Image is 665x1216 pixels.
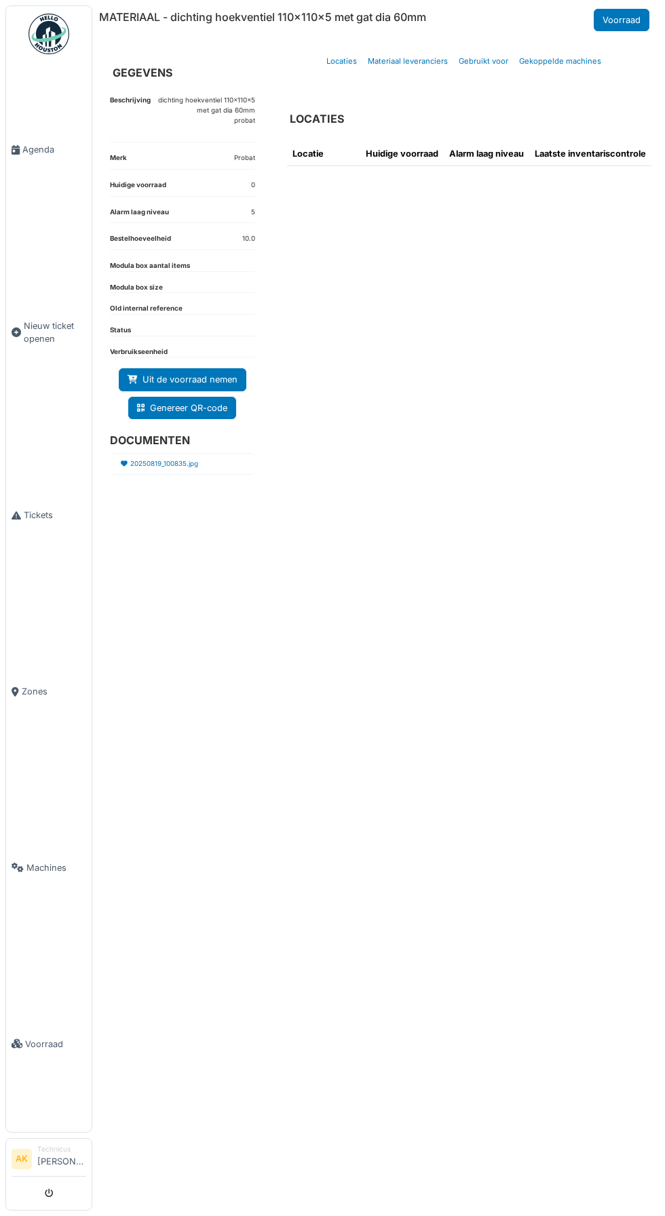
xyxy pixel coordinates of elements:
dt: Status [110,326,131,336]
dt: Modula box size [110,283,163,293]
a: Materiaal leveranciers [362,45,453,77]
h6: DOCUMENTEN [110,434,244,447]
h6: MATERIAAL - dichting hoekventiel 110x110x5 met gat dia 60mm [99,11,426,24]
span: Machines [26,861,86,874]
dd: 0 [251,180,255,191]
a: Machines [6,780,92,956]
a: Voorraad [594,9,649,31]
a: AK Technicus[PERSON_NAME] [12,1144,86,1177]
dt: Bestelhoeveelheid [110,234,171,250]
a: Uit de voorraad nemen [119,368,246,391]
span: Voorraad [25,1038,86,1051]
th: Laatste inventariscontrole [529,142,651,166]
a: Voorraad [6,956,92,1132]
a: 20250819_100835.jpg [130,459,198,469]
a: Genereer QR-code [128,397,236,419]
a: Locaties [321,45,362,77]
dt: Old internal reference [110,304,183,314]
span: Tickets [24,509,86,522]
th: Alarm laag niveau [444,142,529,166]
dt: Verbruikseenheid [110,347,168,357]
div: Technicus [37,1144,86,1154]
img: Badge_color-CXgf-gQk.svg [28,14,69,54]
dd: Probat [234,153,255,163]
h6: LOCATIES [290,113,344,125]
dt: Huidige voorraad [110,180,166,196]
li: [PERSON_NAME] [37,1144,86,1173]
dt: Beschrijving [110,96,151,142]
span: Agenda [22,143,86,156]
h6: GEGEVENS [113,66,172,79]
span: Zones [22,685,86,698]
dt: Modula box aantal items [110,261,190,271]
dt: Alarm laag niveau [110,208,169,223]
li: AK [12,1149,32,1169]
a: Nieuw ticket openen [6,238,92,427]
dd: 5 [251,208,255,218]
a: Tickets [6,427,92,604]
a: Gekoppelde machines [514,45,607,77]
a: Zones [6,604,92,780]
a: Agenda [6,62,92,238]
th: Huidige voorraad [360,142,444,166]
p: dichting hoekventiel 110x110x5 met gat dia 60mm probat [151,96,255,125]
th: Locatie [287,142,360,166]
a: Gebruikt voor [453,45,514,77]
dd: 10.0 [242,234,255,244]
dt: Merk [110,153,127,169]
span: Nieuw ticket openen [24,319,86,345]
